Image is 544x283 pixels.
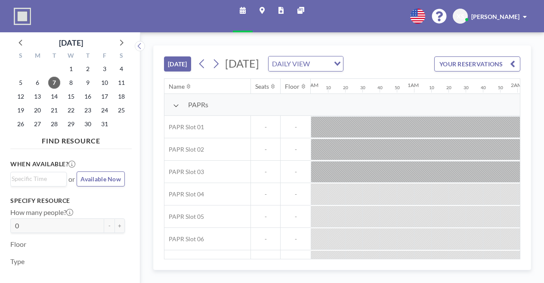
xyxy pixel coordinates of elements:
[251,190,280,198] span: -
[251,213,280,221] span: -
[63,51,80,62] div: W
[31,77,43,89] span: Monday, October 6, 2025
[377,85,383,90] div: 40
[99,77,111,89] span: Friday, October 10, 2025
[251,258,280,265] span: -
[14,8,31,25] img: organization-logo
[251,146,280,153] span: -
[429,85,434,90] div: 10
[82,77,94,89] span: Thursday, October 9, 2025
[96,51,113,62] div: F
[434,56,520,72] button: YOUR RESERVATIONS
[104,218,114,233] button: -
[82,118,94,130] span: Thursday, October 30, 2025
[48,118,60,130] span: Tuesday, October 28, 2025
[12,51,29,62] div: S
[281,235,311,243] span: -
[164,123,204,131] span: PAPR Slot 01
[46,51,63,62] div: T
[251,235,280,243] span: -
[10,197,125,205] h3: Specify resource
[408,82,419,88] div: 1AM
[446,85,451,90] div: 20
[164,235,204,243] span: PAPR Slot 06
[251,123,280,131] span: -
[343,85,348,90] div: 20
[48,90,60,103] span: Tuesday, October 14, 2025
[164,146,204,153] span: PAPR Slot 02
[65,104,77,116] span: Wednesday, October 22, 2025
[99,118,111,130] span: Friday, October 31, 2025
[312,58,329,69] input: Search for option
[281,213,311,221] span: -
[255,83,269,90] div: Seats
[29,51,46,62] div: M
[395,85,400,90] div: 50
[10,240,26,249] label: Floor
[10,257,25,266] label: Type
[285,83,300,90] div: Floor
[15,104,27,116] span: Sunday, October 19, 2025
[114,218,125,233] button: +
[99,104,111,116] span: Friday, October 24, 2025
[464,85,469,90] div: 30
[115,104,127,116] span: Saturday, October 25, 2025
[115,77,127,89] span: Saturday, October 11, 2025
[164,258,204,265] span: PAPR Slot 07
[48,104,60,116] span: Tuesday, October 21, 2025
[164,213,204,221] span: PAPR Slot 05
[511,82,522,88] div: 2AM
[471,13,519,20] span: [PERSON_NAME]
[65,77,77,89] span: Wednesday, October 8, 2025
[281,146,311,153] span: -
[68,175,75,183] span: or
[10,208,73,217] label: How many people?
[169,83,185,90] div: Name
[31,104,43,116] span: Monday, October 20, 2025
[80,175,121,183] span: Available Now
[225,57,259,70] span: [DATE]
[304,82,318,88] div: 12AM
[79,51,96,62] div: T
[31,90,43,103] span: Monday, October 13, 2025
[326,85,331,90] div: 10
[113,51,130,62] div: S
[82,63,94,75] span: Thursday, October 2, 2025
[269,56,343,71] div: Search for option
[82,90,94,103] span: Thursday, October 16, 2025
[99,63,111,75] span: Friday, October 3, 2025
[77,171,125,187] button: Available Now
[457,12,464,20] span: XS
[65,118,77,130] span: Wednesday, October 29, 2025
[164,168,204,176] span: PAPR Slot 03
[48,77,60,89] span: Tuesday, October 7, 2025
[99,90,111,103] span: Friday, October 17, 2025
[65,63,77,75] span: Wednesday, October 1, 2025
[65,90,77,103] span: Wednesday, October 15, 2025
[281,123,311,131] span: -
[481,85,486,90] div: 40
[115,63,127,75] span: Saturday, October 4, 2025
[164,56,191,72] button: [DATE]
[281,258,311,265] span: -
[115,90,127,103] span: Saturday, October 18, 2025
[498,85,503,90] div: 50
[15,90,27,103] span: Sunday, October 12, 2025
[11,172,66,185] div: Search for option
[360,85,365,90] div: 30
[31,118,43,130] span: Monday, October 27, 2025
[59,37,83,49] div: [DATE]
[12,174,62,183] input: Search for option
[15,118,27,130] span: Sunday, October 26, 2025
[164,190,204,198] span: PAPR Slot 04
[10,133,132,145] h4: FIND RESOURCE
[188,100,208,109] span: PAPRs
[82,104,94,116] span: Thursday, October 23, 2025
[281,190,311,198] span: -
[281,168,311,176] span: -
[270,58,312,69] span: DAILY VIEW
[15,77,27,89] span: Sunday, October 5, 2025
[251,168,280,176] span: -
